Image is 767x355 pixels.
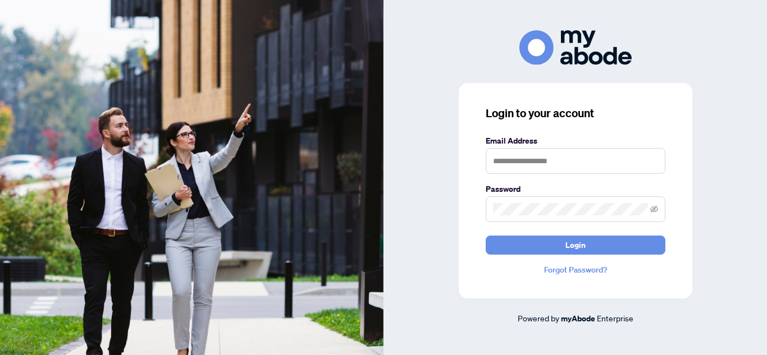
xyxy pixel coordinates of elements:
a: myAbode [561,312,595,325]
span: Powered by [518,313,559,323]
label: Email Address [486,135,665,147]
button: Login [486,236,665,255]
label: Password [486,183,665,195]
span: Login [565,236,586,254]
span: Enterprise [597,313,633,323]
span: eye-invisible [650,205,658,213]
img: ma-logo [519,30,632,64]
h3: Login to your account [486,105,665,121]
a: Forgot Password? [486,264,665,276]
